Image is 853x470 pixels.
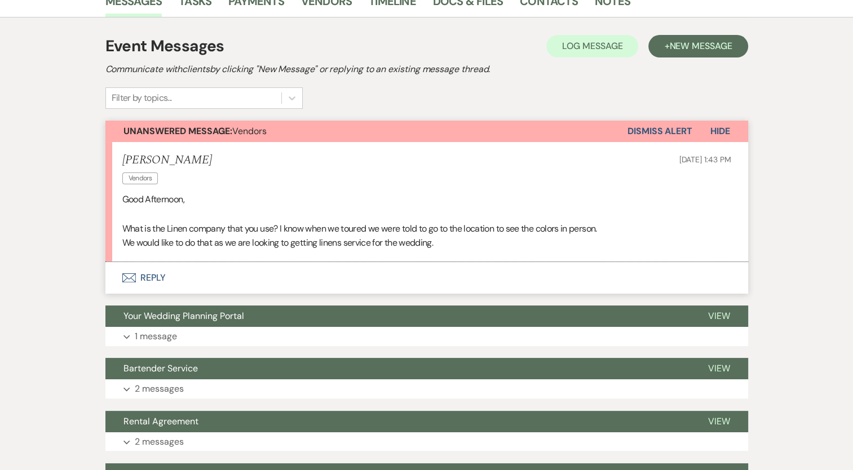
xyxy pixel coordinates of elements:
[692,121,748,142] button: Hide
[122,192,731,207] p: Good Afternoon,
[123,310,244,322] span: Your Wedding Planning Portal
[648,35,748,57] button: +New Message
[708,415,730,427] span: View
[105,379,748,398] button: 2 messages
[123,125,232,137] strong: Unanswered Message:
[562,40,622,52] span: Log Message
[135,382,184,396] p: 2 messages
[708,310,730,322] span: View
[105,262,748,294] button: Reply
[135,434,184,449] p: 2 messages
[122,236,731,250] p: We would like to do that as we are looking to getting linens service for the wedding.
[122,221,731,236] p: What is the Linen company that you use? I know when we toured we were told to go to the location ...
[669,40,732,52] span: New Message
[708,362,730,374] span: View
[690,305,748,327] button: View
[135,329,177,344] p: 1 message
[627,121,692,142] button: Dismiss Alert
[123,415,198,427] span: Rental Agreement
[123,362,198,374] span: Bartender Service
[105,305,690,327] button: Your Wedding Planning Portal
[105,358,690,379] button: Bartender Service
[546,35,638,57] button: Log Message
[105,411,690,432] button: Rental Agreement
[690,411,748,432] button: View
[112,91,172,105] div: Filter by topics...
[710,125,730,137] span: Hide
[105,432,748,451] button: 2 messages
[122,153,212,167] h5: [PERSON_NAME]
[123,125,267,137] span: Vendors
[679,154,731,165] span: [DATE] 1:43 PM
[122,172,158,184] span: Vendors
[105,34,224,58] h1: Event Messages
[105,63,748,76] h2: Communicate with clients by clicking "New Message" or replying to an existing message thread.
[105,327,748,346] button: 1 message
[105,121,627,142] button: Unanswered Message:Vendors
[690,358,748,379] button: View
